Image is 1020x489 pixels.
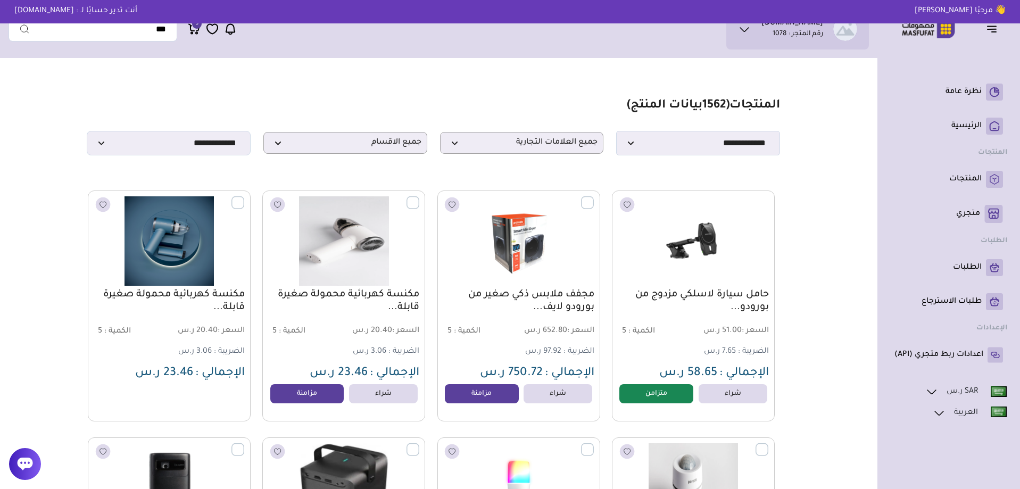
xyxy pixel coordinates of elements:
[949,174,982,185] p: المنتجات
[894,205,1003,223] a: متجري
[742,327,769,335] span: السعر :
[268,288,419,314] a: مكنسة كهربائية محمولة صغيرة قابلة...
[627,98,780,114] h1: المنتجات
[618,196,768,286] img: 241.625-241.62520250714202648877549.png
[454,327,480,336] span: الكمية :
[269,196,419,286] img: 241.625-241.62520250714202646548021.png
[270,384,344,403] a: مزامنة
[894,19,963,39] img: Logo
[445,384,519,403] a: مزامنة
[894,118,1003,135] a: الرئيسية
[956,209,980,219] p: متجري
[694,326,769,336] span: 51.00 ر.س
[976,325,1007,332] strong: الإعدادات
[188,22,201,36] a: 3
[567,327,594,335] span: السعر :
[704,347,736,356] span: 7.65 ر.س
[269,138,421,148] span: جميع الاقسام
[627,100,729,112] span: ( بيانات المنتج)
[263,132,427,154] p: جميع الاقسام
[170,326,245,336] span: 20.40 ر.س
[353,347,386,356] span: 3.06 ر.س
[178,347,212,356] span: 3.06 ر.س
[195,367,245,380] span: الإجمالي :
[214,347,245,356] span: الضريبة :
[894,346,1003,363] a: اعدادات ربط متجري (API)
[618,288,769,314] a: حامل سيارة لاسلكي مزدوج من بورودو...
[446,138,598,148] span: جميع العلامات التجارية
[894,259,1003,276] a: الطلبات
[953,262,982,273] p: الطلبات
[525,347,561,356] span: 97.92 ر.س
[932,406,1007,420] a: العربية
[719,367,769,380] span: الإجمالي :
[991,386,1007,397] img: Eng
[907,5,1014,17] p: 👋 مرحبًا [PERSON_NAME]
[894,350,983,360] p: اعدادات ربط متجري (API)
[520,326,594,336] span: 652.80 ر.س
[702,100,726,112] span: 1562
[279,327,305,336] span: الكمية :
[6,5,145,17] p: أنت تدير حسابًا لـ : [DOMAIN_NAME]
[951,121,982,131] p: الرئيسية
[392,327,419,335] span: السعر :
[946,87,982,97] p: نظرة عامة
[218,327,245,335] span: السعر :
[349,384,418,403] a: شراء
[310,367,368,380] span: 23.46 ر.س
[699,384,767,403] a: شراء
[272,327,277,336] span: 5
[833,17,857,41] img: eShop.sa
[440,132,604,154] p: جميع العلامات التجارية
[894,171,1003,188] a: المنتجات
[628,327,655,336] span: الكمية :
[563,347,594,356] span: الضريبة :
[447,327,452,336] span: 5
[981,237,1007,245] strong: الطلبات
[761,19,823,29] h1: [DOMAIN_NAME]
[370,367,419,380] span: الإجمالي :
[619,384,693,403] a: متزامن
[94,288,245,314] a: مكنسة كهربائية محمولة صغيرة قابلة...
[480,367,543,380] span: 750.72 ر.س
[104,327,131,336] span: الكمية :
[98,327,102,336] span: 5
[524,384,592,403] a: شراء
[545,367,594,380] span: الإجمالي :
[443,288,594,314] a: مجفف ملابس ذكي صغير من بورودو لايف...
[388,347,419,356] span: الضريبة :
[738,347,769,356] span: الضريبة :
[94,196,244,286] img: 241.625-241.62520250714202645441609.png
[894,293,1003,310] a: طلبات الاسترجاع
[622,327,626,336] span: 5
[894,84,1003,101] a: نظرة عامة
[135,367,193,380] span: 23.46 ر.س
[345,326,420,336] span: 20.40 ر.س
[773,29,823,40] p: رقم المتجر : 1078
[925,385,1007,399] a: SAR ر.س
[444,196,594,286] img: 241.625-241.6252025-07-15-68763e54ecda4.png
[922,296,982,307] p: طلبات الاسترجاع
[978,149,1007,156] strong: المنتجات
[196,19,198,29] span: 3
[659,367,717,380] span: 58.65 ر.س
